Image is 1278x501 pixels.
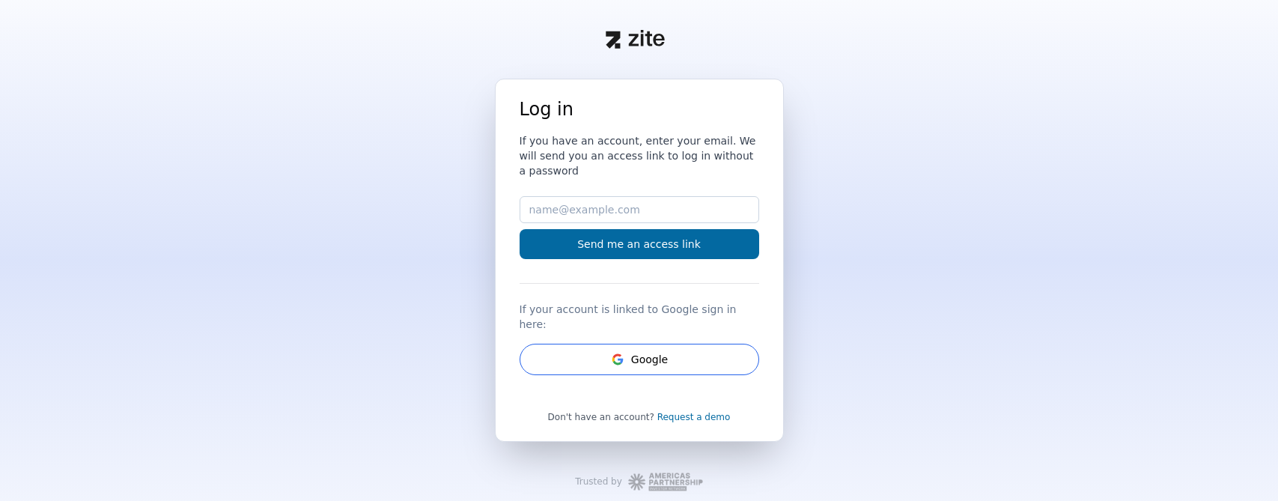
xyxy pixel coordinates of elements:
[520,133,759,178] h3: If you have an account, enter your email. We will send you an access link to log in without a pas...
[520,296,759,332] div: If your account is linked to Google sign in here:
[520,344,759,375] button: GoogleGoogle
[575,476,622,488] div: Trusted by
[520,411,759,423] div: Don't have an account?
[520,97,759,121] h1: Log in
[520,229,759,259] button: Send me an access link
[520,196,759,223] input: name@example.com
[628,472,703,492] img: Workspace Logo
[610,352,625,367] svg: Google
[657,412,731,422] a: Request a demo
